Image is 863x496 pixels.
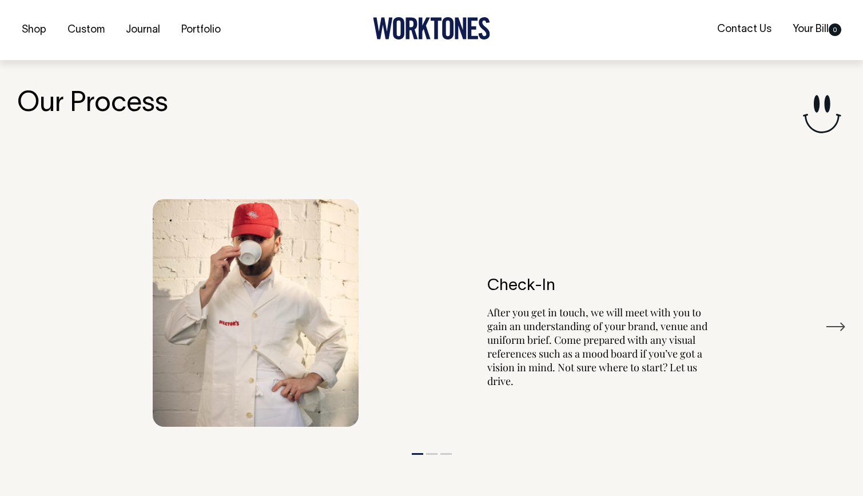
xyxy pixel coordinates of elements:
[788,20,846,39] a: Your Bill0
[440,453,452,455] button: 3 of 3
[713,20,776,39] a: Contact Us
[825,318,846,335] button: Next
[17,89,846,120] h3: Our Process
[63,21,109,39] a: Custom
[121,21,165,39] a: Journal
[412,453,423,455] button: 1 of 3
[177,21,225,39] a: Portfolio
[487,277,710,295] h6: Check-In
[153,199,359,427] img: Process
[829,23,841,36] span: 0
[17,21,51,39] a: Shop
[487,305,710,388] p: After you get in touch, we will meet with you to gain an understanding of your brand, venue and u...
[426,453,438,455] button: 2 of 3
